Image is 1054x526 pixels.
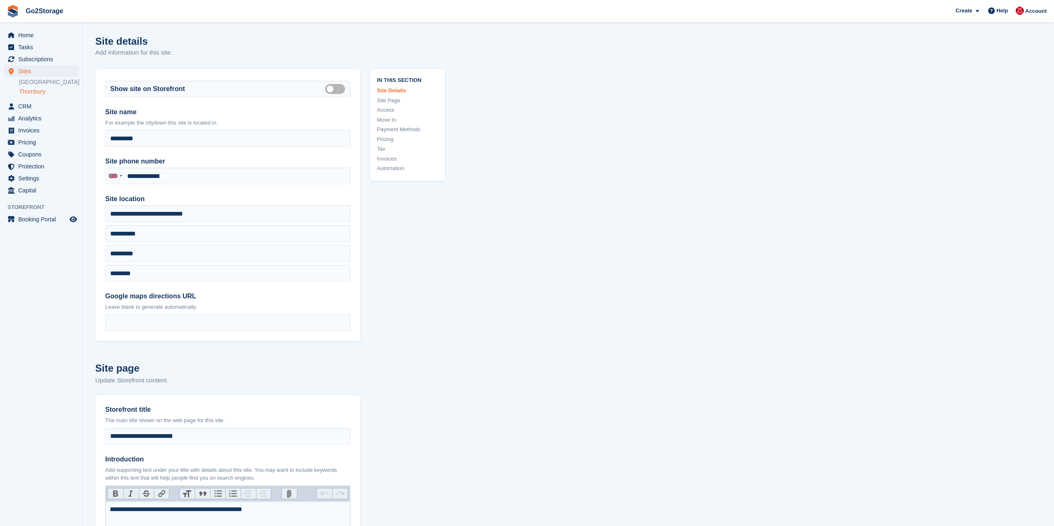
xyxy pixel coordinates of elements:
[105,156,350,166] label: Site phone number
[4,173,78,184] a: menu
[4,125,78,136] a: menu
[18,29,68,41] span: Home
[377,86,438,95] a: Site Details
[241,488,256,499] button: Decrease Level
[7,5,19,17] img: stora-icon-8386f47178a22dfd0bd8f6a31ec36ba5ce8667c1dd55bd0f319d3a0aa187defe.svg
[4,185,78,196] a: menu
[95,48,172,58] p: Add information for this site.
[18,125,68,136] span: Invoices
[377,76,438,84] span: In this section
[4,101,78,112] a: menu
[4,53,78,65] a: menu
[105,466,350,482] p: Add supporting text under your title with details about this site. You may want to include keywor...
[996,7,1008,15] span: Help
[4,214,78,225] a: menu
[4,29,78,41] a: menu
[377,155,438,163] a: Invoices
[105,416,350,425] p: The main title shown on the web page for this site.
[377,116,438,124] a: Move In
[18,149,68,160] span: Coupons
[108,488,123,499] button: Bold
[18,41,68,53] span: Tasks
[105,303,350,311] p: Leave blank to generate automatically.
[95,36,172,47] h1: Site details
[139,488,154,499] button: Strikethrough
[332,488,347,499] button: Redo
[1015,7,1024,15] img: James Pearson
[225,488,241,499] button: Numbers
[7,203,82,211] span: Storefront
[105,405,350,415] label: Storefront title
[105,291,350,301] label: Google maps directions URL
[18,161,68,172] span: Protection
[1025,7,1047,15] span: Account
[955,7,972,15] span: Create
[317,488,332,499] button: Undo
[106,168,125,184] div: United Kingdom: +44
[377,145,438,153] a: Tax
[4,149,78,160] a: menu
[377,164,438,173] a: Automation
[18,173,68,184] span: Settings
[19,88,78,96] a: Thornbury
[18,214,68,225] span: Booking Portal
[4,41,78,53] a: menu
[18,185,68,196] span: Capital
[4,161,78,172] a: menu
[22,4,67,18] a: Go2Storage
[18,65,68,77] span: Sites
[282,488,297,499] button: Attach Files
[377,135,438,144] a: Pricing
[377,96,438,105] a: Site Page
[325,88,348,89] label: Is public
[18,113,68,124] span: Analytics
[105,454,350,464] label: Introduction
[18,101,68,112] span: CRM
[95,376,360,385] p: Update Storefront content.
[377,106,438,114] a: Access
[180,488,195,499] button: Heading
[4,65,78,77] a: menu
[18,53,68,65] span: Subscriptions
[154,488,169,499] button: Link
[105,107,350,117] label: Site name
[18,137,68,148] span: Pricing
[105,119,350,127] p: For example the city/town this site is located in.
[123,488,139,499] button: Italic
[105,194,350,204] label: Site location
[195,488,210,499] button: Quote
[210,488,225,499] button: Bullets
[95,361,360,376] h2: Site page
[110,84,185,94] label: Show site on Storefront
[19,78,78,86] a: [GEOGRAPHIC_DATA]
[68,214,78,224] a: Preview store
[377,125,438,134] a: Payment Methods
[4,137,78,148] a: menu
[256,488,271,499] button: Increase Level
[4,113,78,124] a: menu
